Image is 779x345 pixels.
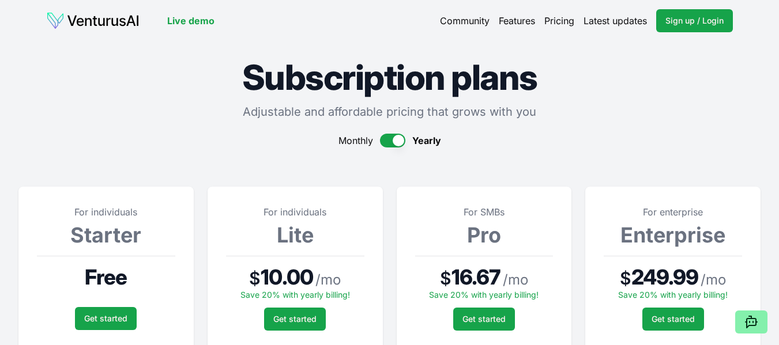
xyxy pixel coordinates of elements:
a: Get started [642,308,704,331]
span: / mo [503,271,528,289]
span: Save 20% with yearly billing! [240,290,350,299]
p: For enterprise [604,205,742,219]
a: Get started [264,308,326,331]
p: For individuals [226,205,364,219]
span: / mo [701,271,726,289]
a: Features [499,14,535,28]
p: Adjustable and affordable pricing that grows with you [18,104,761,120]
h3: Enterprise [604,223,742,247]
a: Latest updates [584,14,647,28]
a: Get started [453,308,515,331]
span: $ [620,268,631,289]
h3: Pro [415,223,554,247]
h1: Subscription plans [18,60,761,94]
h3: Lite [226,223,364,247]
span: Save 20% with yearly billing! [618,290,728,299]
a: Live demo [167,14,214,28]
span: Save 20% with yearly billing! [429,290,539,299]
span: Free [85,266,127,289]
a: Community [440,14,490,28]
a: Sign up / Login [656,9,733,32]
img: logo [46,12,140,30]
span: 10.00 [261,266,313,289]
p: For SMBs [415,205,554,219]
p: For individuals [37,205,175,219]
span: Monthly [338,134,373,147]
span: / mo [315,271,341,289]
a: Pricing [544,14,574,28]
span: $ [440,268,451,289]
span: Sign up / Login [665,15,724,26]
span: 249.99 [631,266,699,289]
span: $ [249,268,261,289]
span: 16.67 [451,266,501,289]
a: Get started [75,307,137,330]
span: Yearly [412,134,441,147]
h3: Starter [37,223,175,247]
